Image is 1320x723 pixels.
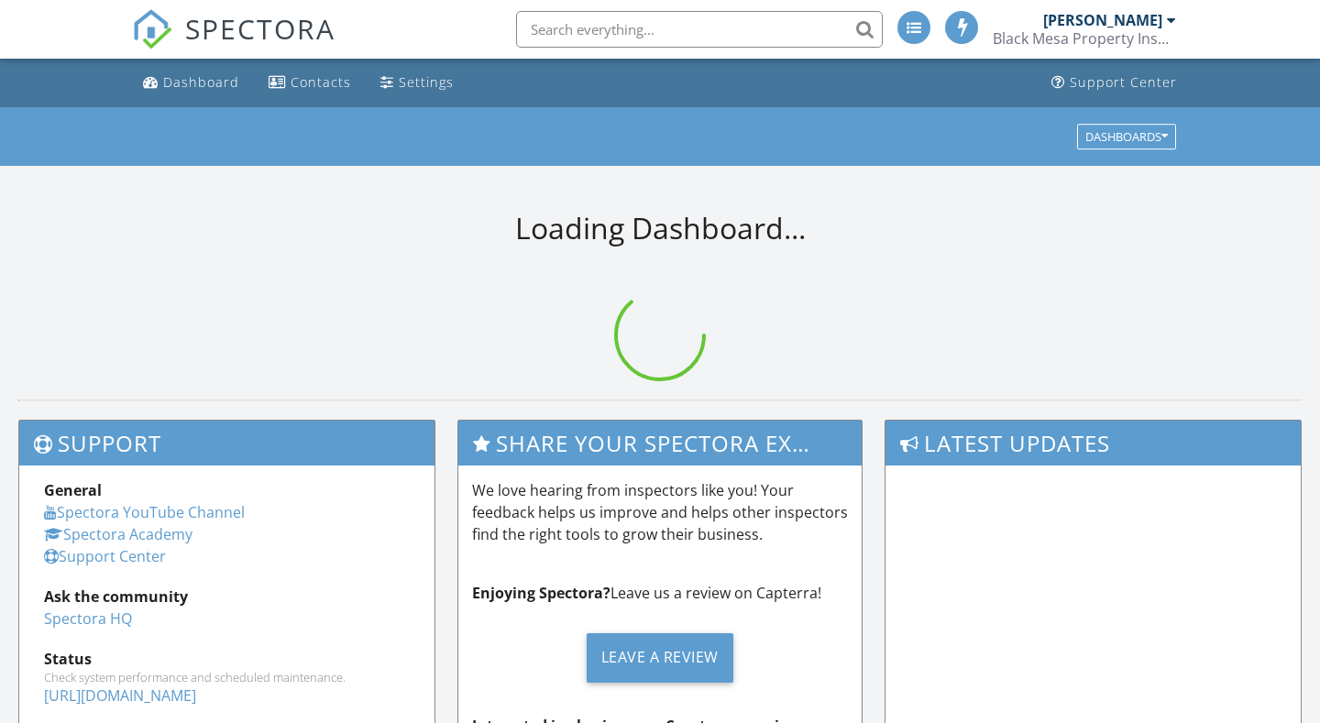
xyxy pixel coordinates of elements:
div: Dashboards [1085,130,1168,143]
p: Leave us a review on Capterra! [472,582,849,604]
div: Support Center [1070,73,1177,91]
a: Dashboard [136,66,247,100]
p: We love hearing from inspectors like you! Your feedback helps us improve and helps other inspecto... [472,479,849,545]
span: SPECTORA [185,9,335,48]
a: [URL][DOMAIN_NAME] [44,685,196,706]
a: SPECTORA [132,25,335,63]
a: Spectora HQ [44,608,132,629]
input: Search everything... [516,11,883,48]
div: Leave a Review [587,633,733,683]
div: Contacts [291,73,351,91]
a: Leave a Review [472,619,849,696]
div: Settings [399,73,454,91]
strong: General [44,480,102,500]
a: Spectora Academy [44,524,192,544]
h3: Latest Updates [885,421,1301,466]
div: Ask the community [44,586,410,608]
a: Support Center [44,546,166,566]
a: Settings [373,66,461,100]
h3: Share Your Spectora Experience [458,421,863,466]
button: Dashboards [1077,124,1176,149]
strong: Enjoying Spectora? [472,583,610,603]
a: Spectora YouTube Channel [44,502,245,522]
a: Support Center [1044,66,1184,100]
div: Status [44,648,410,670]
a: Contacts [261,66,358,100]
div: Dashboard [163,73,239,91]
div: Check system performance and scheduled maintenance. [44,670,410,685]
img: The Best Home Inspection Software - Spectora [132,9,172,49]
h3: Support [19,421,434,466]
div: [PERSON_NAME] [1043,11,1162,29]
div: Black Mesa Property Inspections Inc [993,29,1176,48]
